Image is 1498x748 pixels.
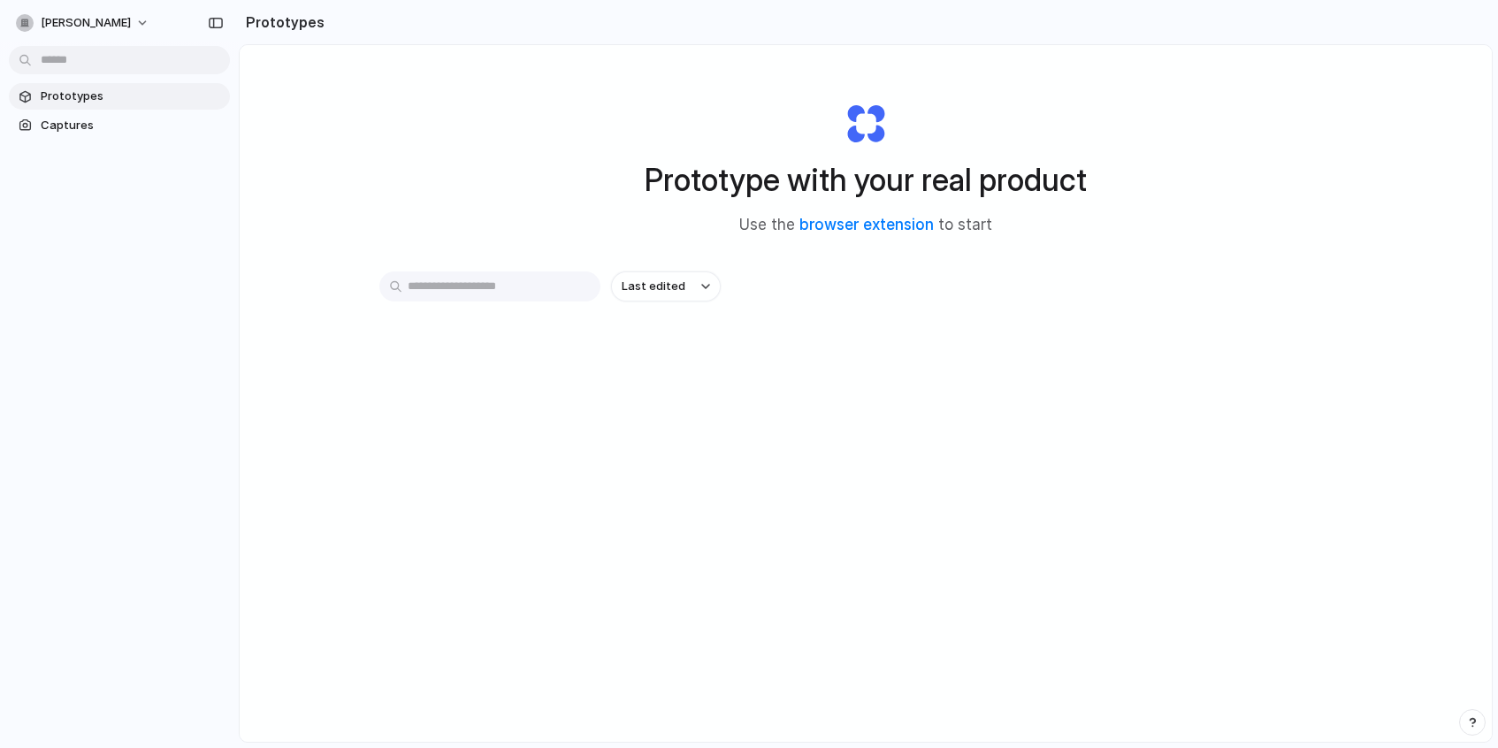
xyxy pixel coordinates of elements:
span: [PERSON_NAME] [41,14,131,32]
h2: Prototypes [239,11,325,33]
a: Captures [9,112,230,139]
a: Prototypes [9,83,230,110]
a: browser extension [799,216,934,233]
span: Use the to start [739,214,992,237]
span: Prototypes [41,88,223,105]
button: [PERSON_NAME] [9,9,158,37]
h1: Prototype with your real product [645,156,1087,203]
span: Captures [41,117,223,134]
button: Last edited [611,271,721,301]
span: Last edited [622,278,685,295]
